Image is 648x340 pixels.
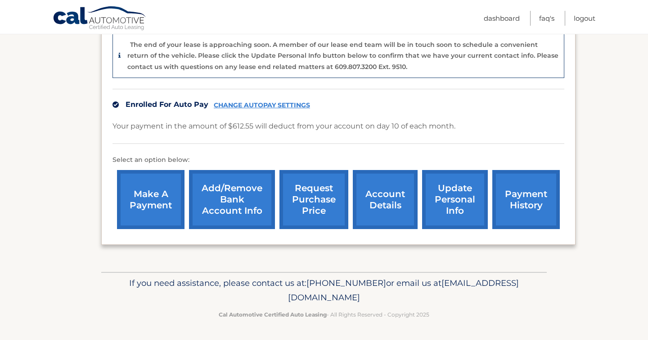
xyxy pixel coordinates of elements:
[117,170,184,229] a: make a payment
[484,11,520,26] a: Dashboard
[219,311,327,318] strong: Cal Automotive Certified Auto Leasing
[112,101,119,108] img: check.svg
[112,120,455,133] p: Your payment in the amount of $612.55 will deduct from your account on day 10 of each month.
[126,100,208,109] span: Enrolled For Auto Pay
[492,170,560,229] a: payment history
[107,276,541,305] p: If you need assistance, please contact us at: or email us at
[53,6,147,32] a: Cal Automotive
[306,278,386,288] span: [PHONE_NUMBER]
[112,155,564,165] p: Select an option below:
[189,170,275,229] a: Add/Remove bank account info
[539,11,554,26] a: FAQ's
[574,11,595,26] a: Logout
[214,101,310,109] a: CHANGE AUTOPAY SETTINGS
[353,170,418,229] a: account details
[127,41,558,71] p: The end of your lease is approaching soon. A member of our lease end team will be in touch soon t...
[288,278,519,303] span: [EMAIL_ADDRESS][DOMAIN_NAME]
[279,170,348,229] a: request purchase price
[422,170,488,229] a: update personal info
[107,310,541,319] p: - All Rights Reserved - Copyright 2025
